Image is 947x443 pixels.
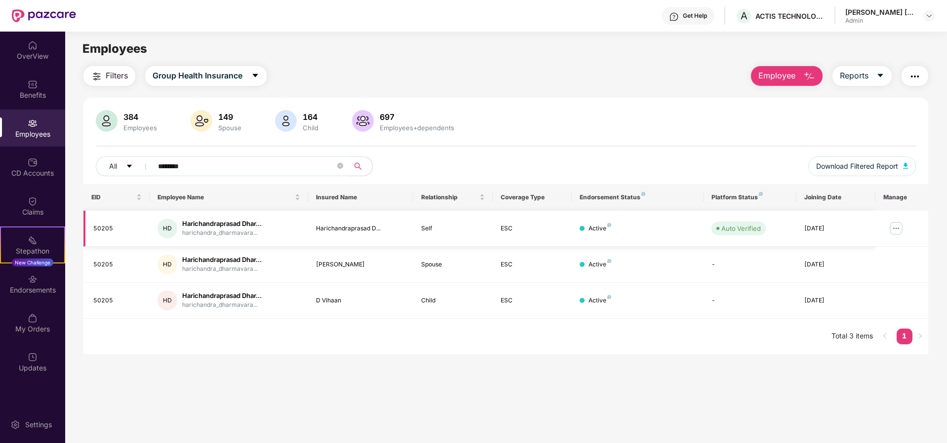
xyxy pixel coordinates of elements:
[845,17,914,25] div: Admin
[106,70,128,82] span: Filters
[501,296,564,305] div: ESC
[182,228,262,238] div: harichandra_dharmavara...
[93,260,142,269] div: 50205
[580,193,696,201] div: Endorsement Status
[121,124,159,132] div: Employees
[413,184,492,211] th: Relationship
[158,193,293,201] span: Employee Name
[741,10,748,22] span: A
[275,110,297,132] img: svg+xml;base64,PHN2ZyB4bWxucz0iaHR0cDovL3d3dy53My5vcmcvMjAwMC9zdmciIHhtbG5zOnhsaW5rPSJodHRwOi8vd3...
[96,110,118,132] img: svg+xml;base64,PHN2ZyB4bWxucz0iaHR0cDovL3d3dy53My5vcmcvMjAwMC9zdmciIHhtbG5zOnhsaW5rPSJodHRwOi8vd3...
[751,66,823,86] button: Employee
[301,112,320,122] div: 164
[28,40,38,50] img: svg+xml;base64,PHN2ZyBpZD0iSG9tZSIgeG1sbnM9Imh0dHA6Ly93d3cudzMub3JnLzIwMDAvc3ZnIiB3aWR0aD0iMjAiIG...
[96,156,156,176] button: Allcaret-down
[28,196,38,206] img: svg+xml;base64,PHN2ZyBpZD0iQ2xhaW0iIHhtbG5zPSJodHRwOi8vd3d3LnczLm9yZy8yMDAwL3N2ZyIgd2lkdGg9IjIwIi...
[316,224,406,233] div: Harichandraprasad D...
[877,329,893,344] button: left
[83,66,135,86] button: Filters
[421,193,477,201] span: Relationship
[83,184,150,211] th: EID
[93,224,142,233] div: 50205
[337,162,343,171] span: close-circle
[421,296,484,305] div: Child
[158,219,177,238] div: HD
[589,260,611,269] div: Active
[28,157,38,167] img: svg+xml;base64,PHN2ZyBpZD0iQ0RfQWNjb3VudHMiIGRhdGEtbmFtZT0iQ0QgQWNjb3VudHMiIHhtbG5zPSJodHRwOi8vd3...
[301,124,320,132] div: Child
[589,296,611,305] div: Active
[28,352,38,362] img: svg+xml;base64,PHN2ZyBpZD0iVXBkYXRlZCIgeG1sbnM9Imh0dHA6Ly93d3cudzMub3JnLzIwMDAvc3ZnIiB3aWR0aD0iMj...
[348,162,367,170] span: search
[158,255,177,274] div: HD
[897,329,912,343] a: 1
[876,72,884,80] span: caret-down
[909,71,921,82] img: svg+xml;base64,PHN2ZyB4bWxucz0iaHR0cDovL3d3dy53My5vcmcvMjAwMC9zdmciIHdpZHRoPSIyNCIgaGVpZ2h0PSIyNC...
[308,184,414,211] th: Insured Name
[145,66,267,86] button: Group Health Insurancecaret-down
[925,12,933,20] img: svg+xml;base64,PHN2ZyBpZD0iRHJvcGRvd24tMzJ4MzIiIHhtbG5zPSJodHRwOi8vd3d3LnczLm9yZy8yMDAwL3N2ZyIgd2...
[1,246,64,256] div: Stepathon
[191,110,212,132] img: svg+xml;base64,PHN2ZyB4bWxucz0iaHR0cDovL3d3dy53My5vcmcvMjAwMC9zdmciIHhtbG5zOnhsaW5rPSJodHRwOi8vd3...
[378,112,456,122] div: 697
[882,333,888,339] span: left
[840,70,868,82] span: Reports
[888,221,904,236] img: manageButton
[12,258,53,266] div: New Challenge
[216,112,243,122] div: 149
[352,110,374,132] img: svg+xml;base64,PHN2ZyB4bWxucz0iaHR0cDovL3d3dy53My5vcmcvMjAwMC9zdmciIHhtbG5zOnhsaW5rPSJodHRwOi8vd3...
[93,296,142,305] div: 50205
[704,247,796,283] td: -
[501,260,564,269] div: ESC
[711,193,788,201] div: Platform Status
[182,300,262,310] div: harichandra_dharmavara...
[109,161,117,172] span: All
[832,66,892,86] button: Reportscaret-down
[607,295,611,299] img: svg+xml;base64,PHN2ZyB4bWxucz0iaHR0cDovL3d3dy53My5vcmcvMjAwMC9zdmciIHdpZHRoPSI4IiBoZWlnaHQ9IjgiIH...
[903,163,908,169] img: svg+xml;base64,PHN2ZyB4bWxucz0iaHR0cDovL3d3dy53My5vcmcvMjAwMC9zdmciIHhtbG5zOnhsaW5rPSJodHRwOi8vd3...
[22,420,55,430] div: Settings
[755,11,825,21] div: ACTIS TECHNOLOGIES PRIVATE LIMITED
[10,420,20,430] img: svg+xml;base64,PHN2ZyBpZD0iU2V0dGluZy0yMHgyMCIgeG1sbnM9Imh0dHA6Ly93d3cudzMub3JnLzIwMDAvc3ZnIiB3aW...
[831,329,873,344] li: Total 3 items
[82,41,147,56] span: Employees
[669,12,679,22] img: svg+xml;base64,PHN2ZyBpZD0iSGVscC0zMngzMiIgeG1sbnM9Imh0dHA6Ly93d3cudzMub3JnLzIwMDAvc3ZnIiB3aWR0aD...
[845,7,914,17] div: [PERSON_NAME] [PERSON_NAME] Gala
[121,112,159,122] div: 384
[704,283,796,319] td: -
[158,291,177,310] div: HD
[150,184,308,211] th: Employee Name
[12,9,76,22] img: New Pazcare Logo
[421,224,484,233] div: Self
[804,224,868,233] div: [DATE]
[917,333,923,339] span: right
[804,260,868,269] div: [DATE]
[796,184,875,211] th: Joining Date
[182,219,262,228] div: Harichandraprasad Dhar...
[182,291,262,300] div: Harichandraprasad Dhar...
[501,224,564,233] div: ESC
[28,79,38,89] img: svg+xml;base64,PHN2ZyBpZD0iQmVuZWZpdHMiIHhtbG5zPSJodHRwOi8vd3d3LnczLm9yZy8yMDAwL3N2ZyIgd2lkdGg9Ij...
[912,329,928,344] button: right
[607,259,611,263] img: svg+xml;base64,PHN2ZyB4bWxucz0iaHR0cDovL3d3dy53My5vcmcvMjAwMC9zdmciIHdpZHRoPSI4IiBoZWlnaHQ9IjgiIH...
[758,70,795,82] span: Employee
[126,163,133,171] span: caret-down
[28,274,38,284] img: svg+xml;base64,PHN2ZyBpZD0iRW5kb3JzZW1lbnRzIiB4bWxucz0iaHR0cDovL3d3dy53My5vcmcvMjAwMC9zdmciIHdpZH...
[759,192,763,196] img: svg+xml;base64,PHN2ZyB4bWxucz0iaHR0cDovL3d3dy53My5vcmcvMjAwMC9zdmciIHdpZHRoPSI4IiBoZWlnaHQ9IjgiIH...
[641,192,645,196] img: svg+xml;base64,PHN2ZyB4bWxucz0iaHR0cDovL3d3dy53My5vcmcvMjAwMC9zdmciIHdpZHRoPSI4IiBoZWlnaHQ9IjgiIH...
[808,156,916,176] button: Download Filtered Report
[251,72,259,80] span: caret-down
[912,329,928,344] li: Next Page
[897,329,912,344] li: 1
[589,224,611,233] div: Active
[348,156,373,176] button: search
[875,184,928,211] th: Manage
[153,70,242,82] span: Group Health Insurance
[28,313,38,323] img: svg+xml;base64,PHN2ZyBpZD0iTXlfT3JkZXJzIiBkYXRhLW5hbWU9Ik15IE9yZGVycyIgeG1sbnM9Imh0dHA6Ly93d3cudz...
[182,255,262,264] div: Harichandraprasad Dhar...
[28,118,38,128] img: svg+xml;base64,PHN2ZyBpZD0iRW1wbG95ZWVzIiB4bWxucz0iaHR0cDovL3d3dy53My5vcmcvMjAwMC9zdmciIHdpZHRoPS...
[721,223,761,233] div: Auto Verified
[816,161,898,172] span: Download Filtered Report
[804,296,868,305] div: [DATE]
[421,260,484,269] div: Spouse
